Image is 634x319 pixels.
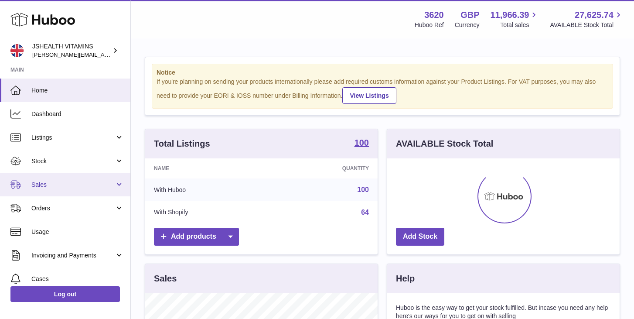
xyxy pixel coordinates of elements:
div: JSHEALTH VITAMINS [32,42,111,59]
a: Log out [10,286,120,302]
h3: Total Listings [154,138,210,150]
div: If you're planning on sending your products internationally please add required customs informati... [157,78,608,104]
span: Dashboard [31,110,124,118]
strong: GBP [460,9,479,21]
span: [PERSON_NAME][EMAIL_ADDRESS][DOMAIN_NAME] [32,51,175,58]
a: Add Stock [396,228,444,246]
div: Huboo Ref [415,21,444,29]
div: Currency [455,21,480,29]
span: Total sales [500,21,539,29]
th: Name [145,158,270,178]
span: AVAILABLE Stock Total [550,21,624,29]
a: View Listings [342,87,396,104]
td: With Shopify [145,201,270,224]
strong: 3620 [424,9,444,21]
span: Orders [31,204,115,213]
a: 64 [361,209,369,216]
a: 100 [357,186,369,193]
span: Home [31,86,124,95]
th: Quantity [270,158,378,178]
strong: 100 [354,138,369,147]
span: Listings [31,134,115,142]
a: 11,966.39 Total sales [490,9,539,29]
strong: Notice [157,69,608,77]
a: Add products [154,228,239,246]
a: 100 [354,138,369,149]
h3: Sales [154,273,177,285]
img: francesca@jshealthvitamins.com [10,44,24,57]
h3: AVAILABLE Stock Total [396,138,493,150]
span: Sales [31,181,115,189]
h3: Help [396,273,415,285]
span: 27,625.74 [575,9,614,21]
a: 27,625.74 AVAILABLE Stock Total [550,9,624,29]
td: With Huboo [145,178,270,201]
span: Stock [31,157,115,165]
span: 11,966.39 [490,9,529,21]
span: Cases [31,275,124,283]
span: Usage [31,228,124,236]
span: Invoicing and Payments [31,251,115,260]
